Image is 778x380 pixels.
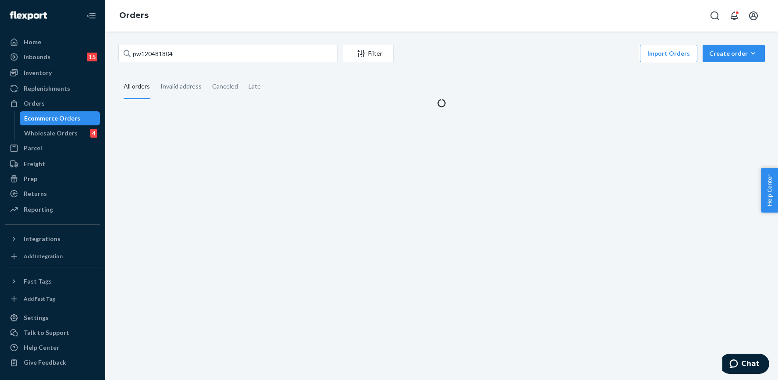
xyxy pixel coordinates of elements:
[722,354,769,376] iframe: Opens a widget where you can chat to one of our agents
[5,187,100,201] a: Returns
[82,7,100,25] button: Close Navigation
[24,205,53,214] div: Reporting
[343,49,393,58] div: Filter
[24,144,42,153] div: Parcel
[24,53,50,61] div: Inbounds
[5,355,100,369] button: Give Feedback
[5,341,100,355] a: Help Center
[343,45,394,62] button: Filter
[249,75,261,98] div: Late
[24,68,52,77] div: Inventory
[24,234,60,243] div: Integrations
[5,96,100,110] a: Orders
[5,292,100,306] a: Add Fast Tag
[24,189,47,198] div: Returns
[124,75,150,99] div: All orders
[24,99,45,108] div: Orders
[24,84,70,93] div: Replenishments
[112,3,156,28] ol: breadcrumbs
[24,277,52,286] div: Fast Tags
[706,7,724,25] button: Open Search Box
[709,49,758,58] div: Create order
[5,82,100,96] a: Replenishments
[5,50,100,64] a: Inbounds15
[10,11,47,20] img: Flexport logo
[725,7,743,25] button: Open notifications
[761,168,778,213] button: Help Center
[24,174,37,183] div: Prep
[20,111,100,125] a: Ecommerce Orders
[87,53,97,61] div: 15
[20,126,100,140] a: Wholesale Orders4
[703,45,765,62] button: Create order
[24,358,66,367] div: Give Feedback
[90,129,97,138] div: 4
[5,172,100,186] a: Prep
[24,328,69,337] div: Talk to Support
[24,38,41,46] div: Home
[5,249,100,263] a: Add Integration
[212,75,238,98] div: Canceled
[118,45,337,62] input: Search orders
[24,252,63,260] div: Add Integration
[745,7,762,25] button: Open account menu
[5,141,100,155] a: Parcel
[5,202,100,217] a: Reporting
[5,326,100,340] button: Talk to Support
[5,157,100,171] a: Freight
[5,232,100,246] button: Integrations
[24,114,80,123] div: Ecommerce Orders
[5,35,100,49] a: Home
[5,66,100,80] a: Inventory
[24,295,55,302] div: Add Fast Tag
[24,160,45,168] div: Freight
[640,45,697,62] button: Import Orders
[119,11,149,20] a: Orders
[5,274,100,288] button: Fast Tags
[5,311,100,325] a: Settings
[24,343,59,352] div: Help Center
[24,129,78,138] div: Wholesale Orders
[160,75,202,98] div: Invalid address
[24,313,49,322] div: Settings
